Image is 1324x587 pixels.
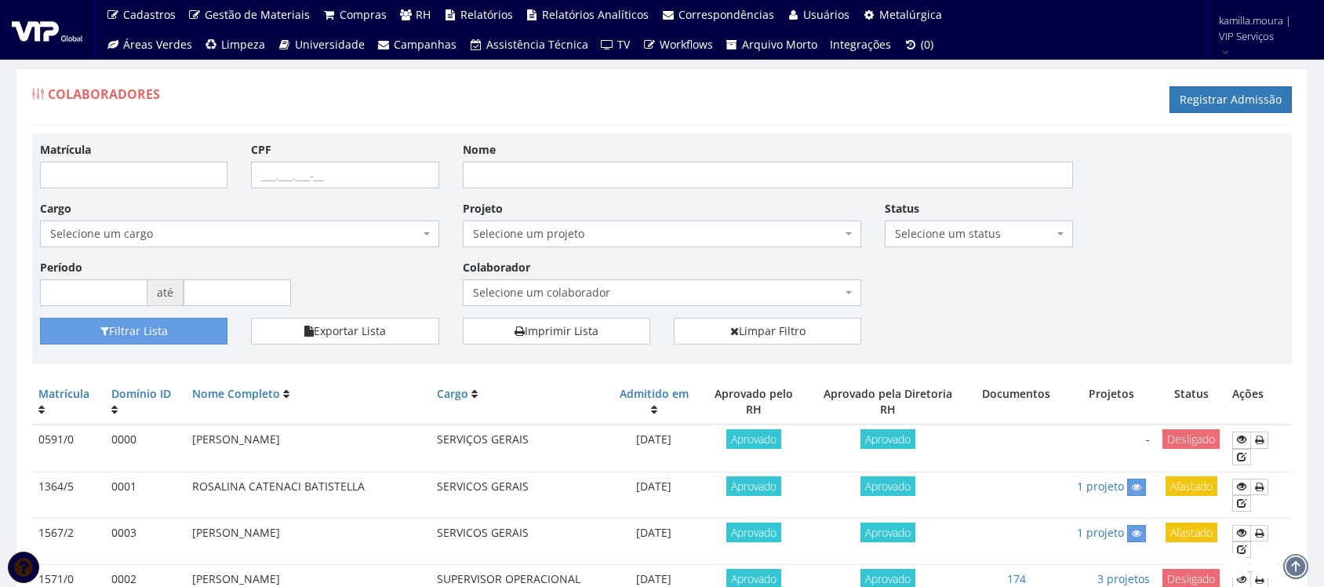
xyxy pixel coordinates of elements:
span: Aprovado [726,429,781,449]
a: Matrícula [38,386,89,401]
span: Workflows [660,37,713,52]
span: Selecione um colaborador [463,279,862,306]
span: Relatórios Analíticos [542,7,649,22]
th: Status [1156,380,1226,425]
span: Selecione um projeto [463,221,862,247]
a: Campanhas [371,30,464,60]
span: Assistência Técnica [486,37,588,52]
span: Integrações [830,37,891,52]
td: [DATE] [609,425,699,472]
label: Colaborador [463,260,530,275]
span: Selecione um status [885,221,1072,247]
span: Aprovado [860,429,915,449]
span: Limpeza [221,37,265,52]
th: Documentos [967,380,1067,425]
a: Arquivo Morto [719,30,824,60]
span: Campanhas [394,37,456,52]
span: Desligado [1162,429,1220,449]
button: Filtrar Lista [40,318,227,345]
span: Afastado [1166,476,1217,496]
a: Áreas Verdes [100,30,198,60]
span: TV [617,37,630,52]
a: 1 projeto [1077,479,1124,494]
label: Matrícula [40,142,91,158]
td: 0591/0 [32,425,105,472]
a: Limpeza [198,30,272,60]
span: Áreas Verdes [123,37,192,52]
th: Ações [1226,380,1292,425]
span: kamilla.moura | VIP Serviços [1219,13,1304,44]
span: Aprovado [726,523,781,542]
span: RH [416,7,431,22]
span: (0) [921,37,933,52]
td: SERVIÇOS GERAIS [431,425,609,472]
td: 0001 [105,472,186,518]
label: Projeto [463,201,503,217]
label: Nome [463,142,496,158]
span: Colaboradores [48,86,160,103]
label: Status [885,201,919,217]
a: Workflows [636,30,719,60]
td: SERVICOS GERAIS [431,472,609,518]
span: Aprovado [726,476,781,496]
td: ROSALINA CATENACI BATISTELLA [186,472,431,518]
a: Registrar Admissão [1169,86,1292,113]
a: Imprimir Lista [463,318,650,345]
td: SERVICOS GERAIS [431,518,609,564]
td: 1364/5 [32,472,105,518]
span: Aprovado [860,476,915,496]
td: 0003 [105,518,186,564]
span: Selecione um status [895,226,1053,242]
th: Aprovado pela Diretoria RH [809,380,967,425]
a: Integrações [824,30,897,60]
td: - [1066,425,1156,472]
span: Selecione um cargo [50,226,420,242]
span: Relatórios [460,7,513,22]
input: ___.___.___-__ [251,162,438,188]
a: (0) [897,30,940,60]
img: logo [12,18,82,42]
td: 0000 [105,425,186,472]
span: Cadastros [123,7,176,22]
span: Afastado [1166,523,1217,542]
td: [PERSON_NAME] [186,518,431,564]
th: Projetos [1066,380,1156,425]
span: Usuários [803,7,849,22]
a: 1 projeto [1077,525,1124,540]
td: [DATE] [609,472,699,518]
a: Admitido em [620,386,689,401]
th: Aprovado pelo RH [699,380,808,425]
a: Domínio ID [111,386,171,401]
span: Metalúrgica [879,7,942,22]
span: Compras [340,7,387,22]
span: Selecione um cargo [40,221,439,247]
td: [PERSON_NAME] [186,425,431,472]
a: Assistência Técnica [463,30,595,60]
a: Limpar Filtro [674,318,861,345]
a: Nome Completo [192,386,280,401]
a: 3 projetos [1097,571,1150,586]
span: até [147,279,184,306]
span: Arquivo Morto [742,37,817,52]
button: Exportar Lista [251,318,438,345]
td: [DATE] [609,518,699,564]
label: Período [40,260,82,275]
span: Universidade [295,37,365,52]
span: Selecione um projeto [473,226,842,242]
span: Selecione um colaborador [473,285,842,301]
span: Aprovado [860,523,915,542]
a: Universidade [271,30,371,60]
label: Cargo [40,201,71,217]
label: CPF [251,142,271,158]
td: 1567/2 [32,518,105,564]
a: TV [595,30,637,60]
span: Correspondências [678,7,774,22]
a: Cargo [437,386,468,401]
span: Gestão de Materiais [205,7,310,22]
